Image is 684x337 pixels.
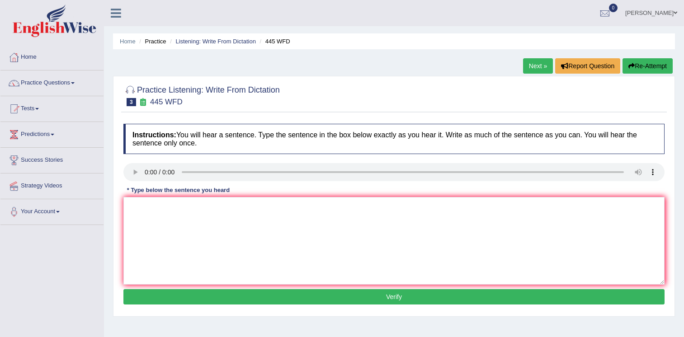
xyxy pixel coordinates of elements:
[150,98,183,106] small: 445 WFD
[523,58,553,74] a: Next »
[123,289,665,304] button: Verify
[123,186,233,194] div: * Type below the sentence you heard
[127,98,136,106] span: 3
[123,84,280,106] h2: Practice Listening: Write From Dictation
[120,38,136,45] a: Home
[555,58,620,74] button: Report Question
[0,96,104,119] a: Tests
[137,37,166,46] li: Practice
[0,45,104,67] a: Home
[258,37,290,46] li: 445 WFD
[138,98,148,107] small: Exam occurring question
[0,173,104,196] a: Strategy Videos
[0,122,104,145] a: Predictions
[0,70,104,93] a: Practice Questions
[123,124,665,154] h4: You will hear a sentence. Type the sentence in the box below exactly as you hear it. Write as muc...
[0,199,104,222] a: Your Account
[623,58,673,74] button: Re-Attempt
[609,4,618,12] span: 0
[175,38,256,45] a: Listening: Write From Dictation
[0,148,104,170] a: Success Stories
[132,131,176,139] b: Instructions:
